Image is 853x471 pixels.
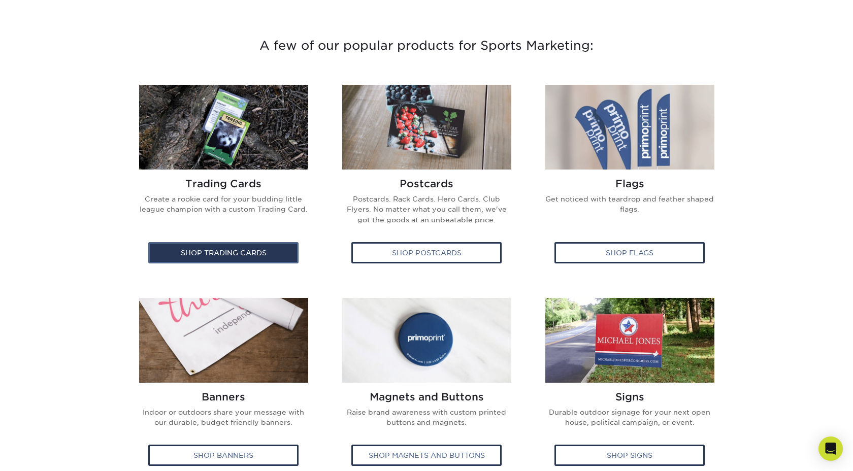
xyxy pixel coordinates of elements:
h3: A few of our popular products for Sports Marketing: [129,11,724,81]
img: Banners [139,298,308,383]
div: Shop Magnets and Buttons [351,445,502,466]
h2: Postcards [341,178,512,190]
div: Shop Signs [554,445,705,466]
img: Magnets and Buttons [342,298,511,383]
p: Get noticed with teardrop and feather shaped flags. [544,194,715,223]
h2: Magnets and Buttons [341,391,512,403]
img: Postcards [342,85,511,170]
img: Signs [545,298,714,383]
h2: Signs [544,391,715,403]
iframe: Google Customer Reviews [3,440,86,467]
p: Create a rookie card for your budding little league champion with a custom Trading Card. [138,194,309,223]
p: Raise brand awareness with custom printed buttons and magnets. [341,407,512,436]
h2: Trading Cards [138,178,309,190]
p: Indoor or outdoors share your message with our durable, budget friendly banners. [138,407,309,436]
div: Shop Postcards [351,242,502,263]
img: Flags [545,85,714,170]
div: Shop Banners [148,445,299,466]
p: Postcards. Rack Cards. Hero Cards. Club Flyers. No matter what you call them, we've got the goods... [341,194,512,233]
h2: Banners [138,391,309,403]
img: Trading Cards [139,85,308,170]
a: Trading Cards Trading Cards Create a rookie card for your budding little league champion with a c... [129,85,317,274]
div: Shop Trading Cards [148,242,299,263]
div: Shop Flags [554,242,705,263]
a: Flags Flags Get noticed with teardrop and feather shaped flags. Shop Flags [536,85,724,274]
p: Durable outdoor signage for your next open house, political campaign, or event. [544,407,715,436]
div: Open Intercom Messenger [818,436,843,461]
h2: Flags [544,178,715,190]
a: Postcards Postcards Postcards. Rack Cards. Hero Cards. Club Flyers. No matter what you call them,... [333,85,520,274]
